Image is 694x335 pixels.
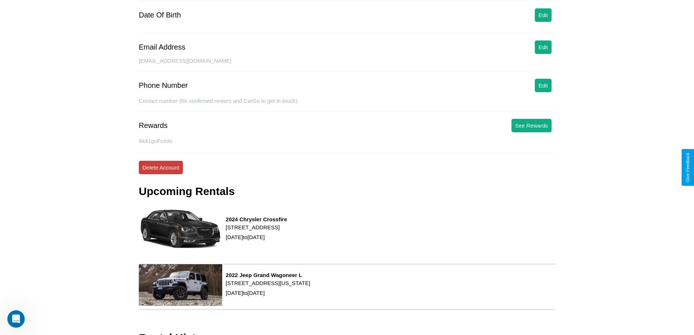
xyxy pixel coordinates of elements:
div: Give Feedback [685,153,690,182]
div: Rewards [139,121,168,130]
button: Edit [535,79,552,92]
button: See Rewards [511,119,552,132]
h3: 2022 Jeep Grand Wagoneer L [226,272,310,278]
div: Contact number (for confirmed renters and CarGo to get in touch). [139,98,555,112]
button: Edit [535,8,552,22]
div: Date Of Birth [139,11,181,19]
div: Phone Number [139,81,188,90]
iframe: Intercom live chat [7,310,25,328]
p: 9441 goPoints [139,136,555,146]
h3: 2024 Chrysler Crossfire [226,216,287,222]
img: rental [139,198,222,260]
button: Delete Account [139,161,183,174]
img: rental [139,264,222,306]
div: Email Address [139,43,185,51]
div: [EMAIL_ADDRESS][DOMAIN_NAME] [139,58,555,71]
p: [DATE] to [DATE] [226,288,310,298]
h3: Upcoming Rentals [139,185,235,198]
p: [DATE] to [DATE] [226,232,287,242]
p: [STREET_ADDRESS] [226,222,287,232]
button: Edit [535,40,552,54]
p: [STREET_ADDRESS][US_STATE] [226,278,310,288]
